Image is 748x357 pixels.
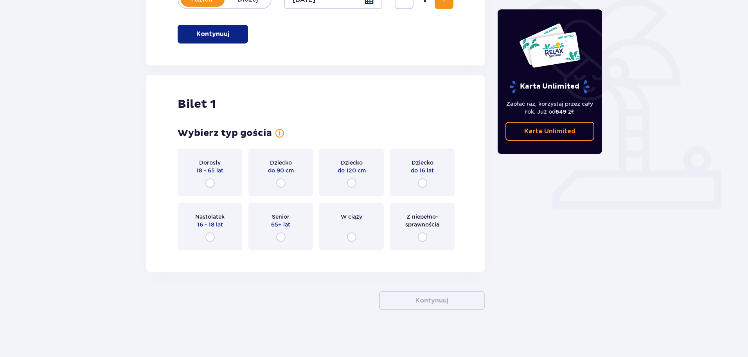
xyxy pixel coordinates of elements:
[178,97,216,112] h2: Bilet 1
[178,25,248,43] button: Kontynuuj
[268,167,294,174] span: do 90 cm
[341,213,362,221] span: W ciąży
[199,159,221,167] span: Dorosły
[379,291,485,310] button: Kontynuuj
[178,127,272,139] h3: Wybierz typ gościa
[196,30,229,38] p: Kontynuuj
[411,167,434,174] span: do 16 lat
[341,159,363,167] span: Dziecko
[197,221,223,228] span: 16 - 18 lat
[519,23,581,68] img: Dwie karty całoroczne do Suntago z napisem 'UNLIMITED RELAX', na białym tle z tropikalnymi liśćmi...
[509,80,590,94] p: Karta Unlimited
[397,213,448,228] span: Z niepełno­sprawnością
[524,127,575,136] p: Karta Unlimited
[195,213,225,221] span: Nastolatek
[196,167,223,174] span: 18 - 65 lat
[505,100,595,116] p: Zapłać raz, korzystaj przez cały rok. Już od !
[270,159,292,167] span: Dziecko
[415,296,448,305] p: Kontynuuj
[272,213,289,221] span: Senior
[338,167,366,174] span: do 120 cm
[505,122,595,141] a: Karta Unlimited
[556,109,573,115] span: 649 zł
[271,221,290,228] span: 65+ lat
[412,159,433,167] span: Dziecko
